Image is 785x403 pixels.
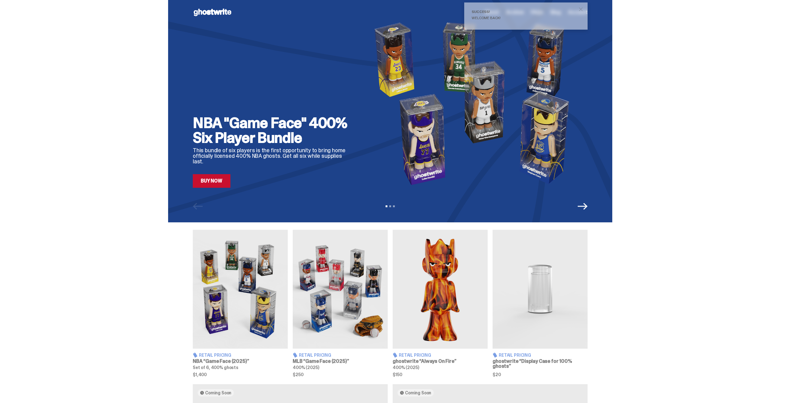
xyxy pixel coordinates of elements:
[578,201,588,211] button: Next
[393,365,419,370] span: 400% (2025)
[293,230,388,349] img: Game Face (2025)
[293,365,319,370] span: 400% (2025)
[493,372,588,377] span: $20
[493,230,588,349] img: Display Case for 100% ghosts
[363,19,588,188] img: NBA "Game Face" 400% Six Player Bundle
[205,390,231,395] span: Coming Soon
[493,359,588,369] h3: ghostwrite “Display Case for 100% ghosts”
[193,230,288,377] a: Game Face (2025) Retail Pricing
[393,230,488,349] img: Always On Fire
[193,372,288,377] span: $1,400
[293,359,388,364] h3: MLB “Game Face (2025)”
[472,10,575,14] div: Success!
[193,148,353,164] p: This bundle of six players is the first opportunity to bring home officially licensed 400% NBA gh...
[405,390,431,395] span: Coming Soon
[193,174,230,188] a: Buy Now
[393,205,395,207] button: View slide 3
[393,359,488,364] h3: ghostwrite “Always On Fire”
[193,230,288,349] img: Game Face (2025)
[293,372,388,377] span: $250
[293,230,388,377] a: Game Face (2025) Retail Pricing
[193,359,288,364] h3: NBA “Game Face (2025)”
[393,372,488,377] span: $150
[575,4,586,15] button: close
[193,365,238,370] span: Set of 6, 400% ghosts
[493,230,588,377] a: Display Case for 100% ghosts Retail Pricing
[199,353,231,357] span: Retail Pricing
[386,205,387,207] button: View slide 1
[389,205,391,207] button: View slide 2
[193,115,353,145] h2: NBA "Game Face" 400% Six Player Bundle
[472,16,575,20] div: Welcome back!
[399,353,431,357] span: Retail Pricing
[393,230,488,377] a: Always On Fire Retail Pricing
[499,353,531,357] span: Retail Pricing
[299,353,331,357] span: Retail Pricing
